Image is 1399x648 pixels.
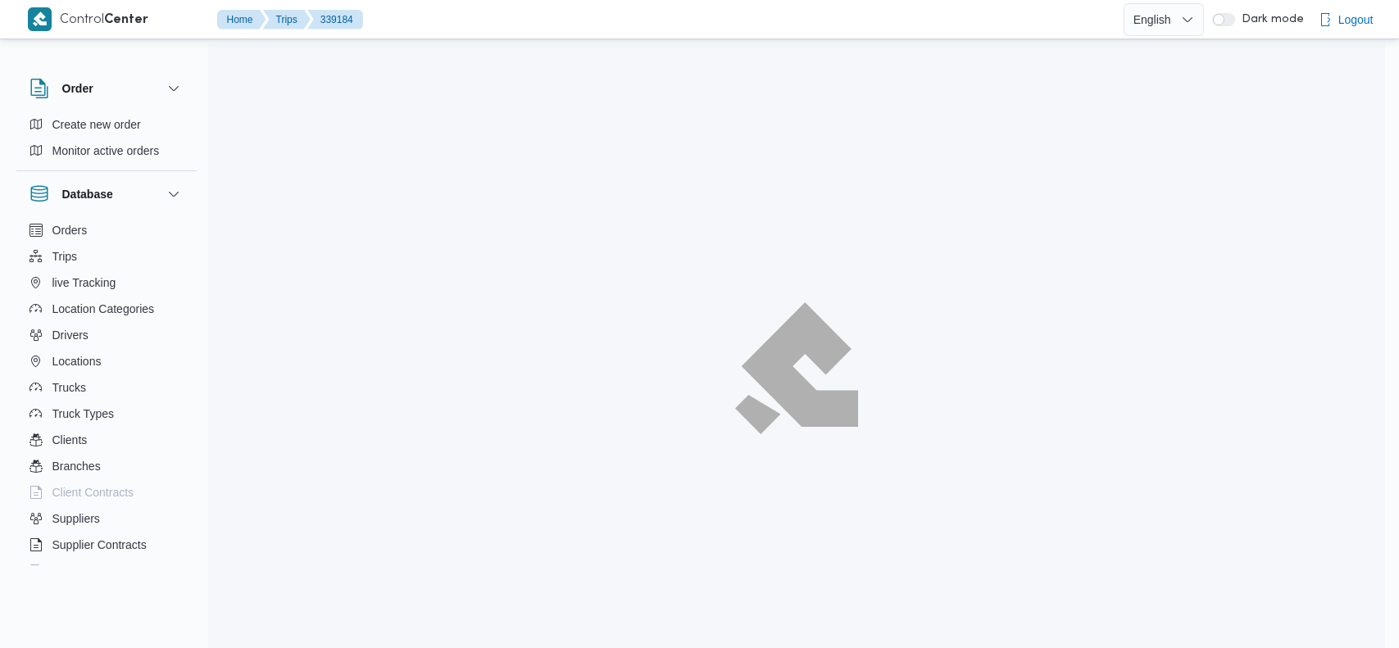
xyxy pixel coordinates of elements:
button: Home [217,10,266,29]
button: Suppliers [23,505,190,532]
span: Drivers [52,325,89,345]
button: 339184 [307,10,363,29]
button: Drivers [23,322,190,348]
span: Create new order [52,115,141,134]
button: Clients [23,427,190,453]
span: Orders [52,220,88,240]
span: Truck Types [52,404,114,424]
button: Database [30,184,184,204]
button: Location Categories [23,296,190,322]
span: Branches [52,456,101,476]
img: ILLA Logo [744,312,849,424]
button: Monitor active orders [23,138,190,164]
b: Center [104,14,148,26]
span: Client Contracts [52,483,134,502]
span: Supplier Contracts [52,535,147,555]
button: Create new order [23,111,190,138]
button: Client Contracts [23,479,190,505]
h3: Database [62,184,113,204]
button: Trips [23,243,190,270]
button: Trips [263,10,311,29]
h3: Order [62,79,93,98]
span: Location Categories [52,299,155,319]
button: Branches [23,453,190,479]
span: Dark mode [1235,13,1304,26]
button: Truck Types [23,401,190,427]
button: Supplier Contracts [23,532,190,558]
div: Database [16,217,197,572]
button: Trucks [23,374,190,401]
span: Locations [52,351,102,371]
img: X8yXhbKr1z7QwAAAABJRU5ErkJggg== [28,7,52,31]
span: Suppliers [52,509,100,528]
span: live Tracking [52,273,116,292]
button: live Tracking [23,270,190,296]
span: Trips [52,247,78,266]
span: Clients [52,430,88,450]
button: Order [30,79,184,98]
button: Devices [23,558,190,584]
span: Monitor active orders [52,141,160,161]
button: Orders [23,217,190,243]
span: Devices [52,561,93,581]
span: Logout [1338,10,1374,29]
span: Trucks [52,378,86,397]
button: Logout [1312,3,1380,36]
div: Order [16,111,197,170]
button: Locations [23,348,190,374]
